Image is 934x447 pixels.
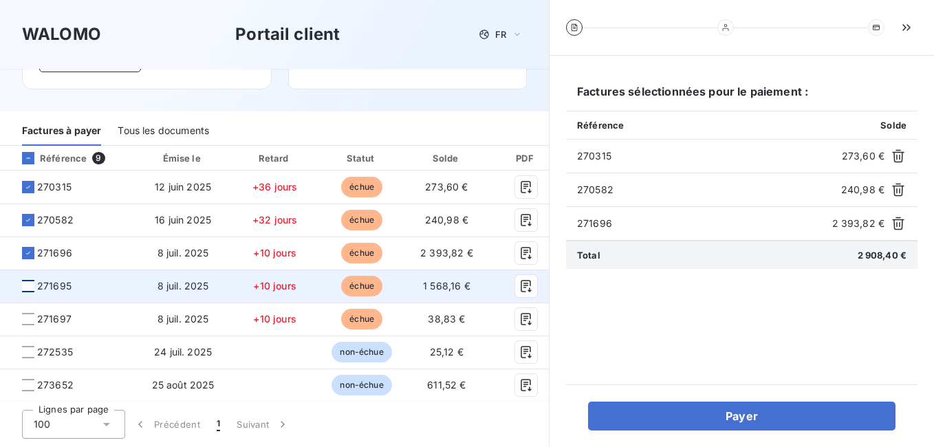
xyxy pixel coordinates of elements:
[428,313,465,325] span: 38,83 €
[577,250,600,261] span: Total
[588,402,895,430] button: Payer
[252,214,297,226] span: +32 jours
[34,417,50,431] span: 100
[427,379,466,391] span: 611,52 €
[495,29,506,40] span: FR
[423,280,470,292] span: 1 568,16 €
[842,149,884,163] span: 273,60 €
[22,117,101,146] div: Factures à payer
[228,410,298,439] button: Suivant
[408,151,486,165] div: Solde
[841,183,884,197] span: 240,98 €
[208,410,228,439] button: 1
[138,151,228,165] div: Émise le
[37,180,72,194] span: 270315
[253,280,296,292] span: +10 jours
[253,247,296,259] span: +10 jours
[577,149,836,163] span: 270315
[566,83,917,111] h6: Factures sélectionnées pour le paiement :
[158,313,209,325] span: 8 juil. 2025
[217,417,220,431] span: 1
[152,379,215,391] span: 25 août 2025
[92,152,105,164] span: 9
[341,177,382,197] span: échue
[341,309,382,329] span: échue
[252,181,297,193] span: +36 jours
[234,151,316,165] div: Retard
[332,375,391,395] span: non-échue
[235,22,340,47] h3: Portail client
[125,410,208,439] button: Précédent
[37,378,74,392] span: 273652
[37,279,72,293] span: 271695
[420,247,473,259] span: 2 393,82 €
[22,22,101,47] h3: WALOMO
[11,152,87,164] div: Référence
[158,280,209,292] span: 8 juil. 2025
[425,181,468,193] span: 273,60 €
[577,120,624,131] span: Référence
[322,151,402,165] div: Statut
[425,214,468,226] span: 240,98 €
[118,117,209,146] div: Tous les documents
[37,345,73,359] span: 272535
[37,246,72,260] span: 271696
[491,151,561,165] div: PDF
[430,346,464,358] span: 25,12 €
[577,183,836,197] span: 270582
[37,213,74,227] span: 270582
[155,214,211,226] span: 16 juin 2025
[37,312,72,326] span: 271697
[154,346,212,358] span: 24 juil. 2025
[832,217,885,230] span: 2 393,82 €
[858,250,907,261] span: 2 908,40 €
[880,120,906,131] span: Solde
[341,243,382,263] span: échue
[253,313,296,325] span: +10 jours
[577,217,827,230] span: 271696
[158,247,209,259] span: 8 juil. 2025
[341,210,382,230] span: échue
[341,276,382,296] span: échue
[332,342,391,362] span: non-échue
[155,181,211,193] span: 12 juin 2025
